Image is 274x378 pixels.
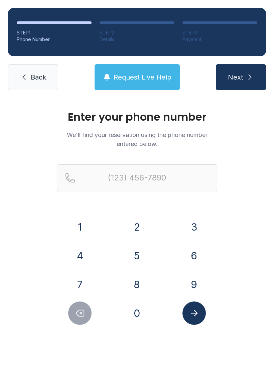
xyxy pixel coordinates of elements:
[57,130,217,148] p: We'll find your reservation using the phone number entered below.
[31,73,46,82] span: Back
[68,273,92,296] button: 7
[68,215,92,239] button: 1
[182,36,257,43] div: Payment
[182,215,206,239] button: 3
[182,29,257,36] div: STEP 3
[125,301,149,325] button: 0
[125,273,149,296] button: 8
[100,36,174,43] div: Details
[17,29,92,36] div: STEP 1
[17,36,92,43] div: Phone Number
[125,215,149,239] button: 2
[182,301,206,325] button: Submit lookup form
[182,273,206,296] button: 9
[57,112,217,122] h1: Enter your phone number
[68,301,92,325] button: Delete number
[114,73,171,82] span: Request Live Help
[100,29,174,36] div: STEP 2
[125,244,149,267] button: 5
[68,244,92,267] button: 4
[57,164,217,191] input: Reservation phone number
[228,73,243,82] span: Next
[182,244,206,267] button: 6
